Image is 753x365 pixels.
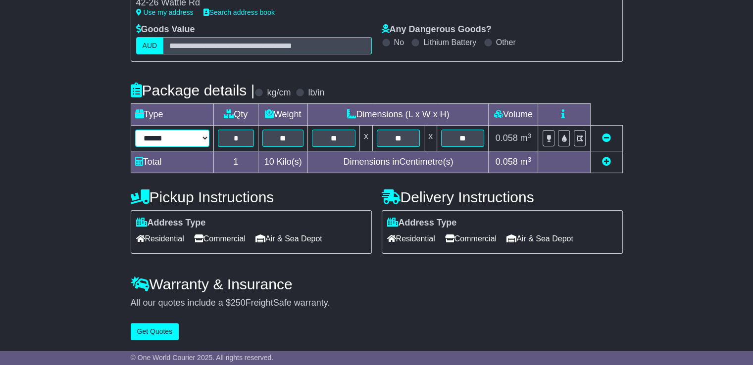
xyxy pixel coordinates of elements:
td: Volume [489,104,538,126]
td: Dimensions (L x W x H) [308,104,489,126]
span: Residential [387,231,435,246]
label: Goods Value [136,24,195,35]
td: Kilo(s) [258,151,308,173]
h4: Delivery Instructions [382,189,623,205]
td: x [424,126,437,151]
span: Commercial [445,231,497,246]
h4: Package details | [131,82,255,98]
td: Dimensions in Centimetre(s) [308,151,489,173]
label: No [394,38,404,47]
td: Type [131,104,213,126]
h4: Pickup Instructions [131,189,372,205]
label: Lithium Battery [423,38,476,47]
label: Other [496,38,516,47]
td: x [359,126,372,151]
a: Use my address [136,8,194,16]
label: Address Type [387,218,457,228]
label: lb/in [308,88,324,98]
td: 1 [213,151,258,173]
span: m [520,133,532,143]
label: Any Dangerous Goods? [382,24,492,35]
a: Add new item [602,157,611,167]
sup: 3 [528,156,532,163]
span: Residential [136,231,184,246]
sup: 3 [528,132,532,139]
span: 0.058 [496,157,518,167]
span: Air & Sea Depot [255,231,322,246]
span: Air & Sea Depot [506,231,573,246]
span: 0.058 [496,133,518,143]
td: Total [131,151,213,173]
span: m [520,157,532,167]
div: All our quotes include a $ FreightSafe warranty. [131,298,623,309]
button: Get Quotes [131,323,179,340]
a: Search address book [203,8,275,16]
td: Weight [258,104,308,126]
label: kg/cm [267,88,291,98]
td: Qty [213,104,258,126]
h4: Warranty & Insurance [131,276,623,292]
span: 250 [231,298,246,308]
span: 10 [264,157,274,167]
label: AUD [136,37,164,54]
label: Address Type [136,218,206,228]
a: Remove this item [602,133,611,143]
span: Commercial [194,231,246,246]
span: © One World Courier 2025. All rights reserved. [131,354,274,362]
